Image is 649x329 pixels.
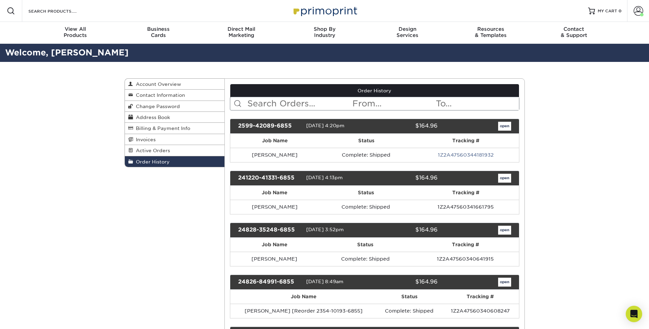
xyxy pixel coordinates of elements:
[34,26,117,32] span: View All
[125,123,225,134] a: Billing & Payment Info
[438,152,494,158] a: 1Z2A47560344181932
[133,137,156,142] span: Invoices
[306,123,345,128] span: [DATE] 4:20pm
[532,26,615,32] span: Contact
[125,145,225,156] a: Active Orders
[133,92,185,98] span: Contact Information
[369,226,443,235] div: $164.96
[230,290,377,304] th: Job Name
[233,278,306,287] div: 24826-84991-6855
[319,186,413,200] th: Status
[133,115,170,120] span: Address Book
[498,226,511,235] a: open
[442,304,519,318] td: 1Z2A47560340608247
[319,148,413,162] td: Complete: Shipped
[125,112,225,123] a: Address Book
[449,22,532,44] a: Resources& Templates
[498,174,511,183] a: open
[366,22,449,44] a: DesignServices
[133,148,170,153] span: Active Orders
[626,306,642,322] div: Open Intercom Messenger
[230,148,319,162] td: [PERSON_NAME]
[233,122,306,131] div: 2599-42089-6855
[125,79,225,90] a: Account Overview
[319,134,413,148] th: Status
[319,238,412,252] th: Status
[283,22,366,44] a: Shop ByIndustry
[532,22,615,44] a: Contact& Support
[412,238,519,252] th: Tracking #
[133,81,181,87] span: Account Overview
[290,3,359,18] img: Primoprint
[369,122,443,131] div: $164.96
[498,122,511,131] a: open
[449,26,532,32] span: Resources
[117,22,200,44] a: BusinessCards
[532,26,615,38] div: & Support
[435,97,519,110] input: To...
[319,200,413,214] td: Complete: Shipped
[498,278,511,287] a: open
[352,97,435,110] input: From...
[283,26,366,38] div: Industry
[598,8,617,14] span: MY CART
[200,26,283,38] div: Marketing
[133,126,190,131] span: Billing & Payment Info
[34,22,117,44] a: View AllProducts
[413,200,519,214] td: 1Z2A47560341661795
[366,26,449,38] div: Services
[413,134,519,148] th: Tracking #
[377,304,442,318] td: Complete: Shipped
[117,26,200,38] div: Cards
[619,9,622,13] span: 0
[233,174,306,183] div: 241220-41331-6855
[125,156,225,167] a: Order History
[230,200,319,214] td: [PERSON_NAME]
[306,227,344,232] span: [DATE] 3:52pm
[230,186,319,200] th: Job Name
[117,26,200,32] span: Business
[369,174,443,183] div: $164.96
[230,304,377,318] td: [PERSON_NAME] [Reorder 2354-10193-6855]
[366,26,449,32] span: Design
[449,26,532,38] div: & Templates
[230,134,319,148] th: Job Name
[247,97,352,110] input: Search Orders...
[230,84,519,97] a: Order History
[230,238,319,252] th: Job Name
[319,252,412,266] td: Complete: Shipped
[369,278,443,287] div: $164.96
[413,186,519,200] th: Tracking #
[377,290,442,304] th: Status
[233,226,306,235] div: 24828-35248-6855
[133,159,170,164] span: Order History
[230,252,319,266] td: [PERSON_NAME]
[125,90,225,101] a: Contact Information
[200,26,283,32] span: Direct Mail
[125,101,225,112] a: Change Password
[306,279,343,284] span: [DATE] 8:49am
[306,175,343,180] span: [DATE] 4:13pm
[125,134,225,145] a: Invoices
[200,22,283,44] a: Direct MailMarketing
[412,252,519,266] td: 1Z2A47560340641915
[34,26,117,38] div: Products
[442,290,519,304] th: Tracking #
[28,7,94,15] input: SEARCH PRODUCTS.....
[283,26,366,32] span: Shop By
[133,104,180,109] span: Change Password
